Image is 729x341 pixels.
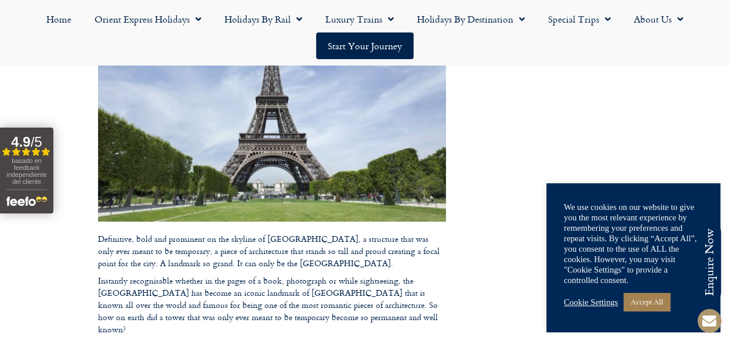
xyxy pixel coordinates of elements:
[316,32,414,59] a: Start your Journey
[623,293,670,311] a: Accept All
[405,6,536,32] a: Holidays by Destination
[83,6,213,32] a: Orient Express Holidays
[622,6,695,32] a: About Us
[213,6,314,32] a: Holidays by Rail
[6,6,723,59] nav: Menu
[564,297,618,307] a: Cookie Settings
[314,6,405,32] a: Luxury Trains
[564,202,703,285] div: We use cookies on our website to give you the most relevant experience by remembering your prefer...
[35,6,83,32] a: Home
[536,6,622,32] a: Special Trips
